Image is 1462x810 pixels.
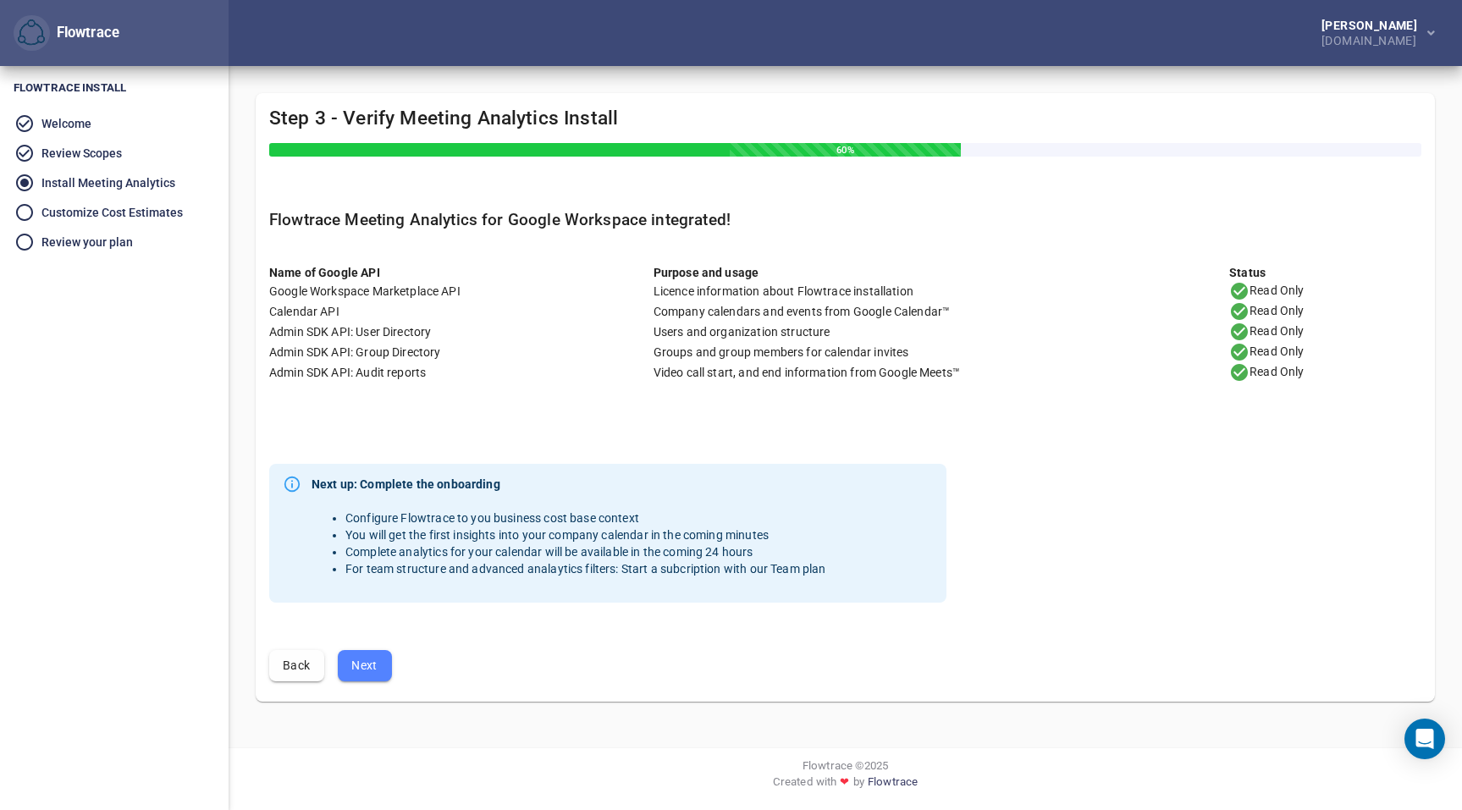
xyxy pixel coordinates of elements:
div: Company calendars and events from Google Calendar™ [654,303,1230,320]
li: You will get the first insights into your company calendar in the coming minutes [345,526,826,543]
li: Complete analytics for your calendar will be available in the coming 24 hours [345,543,826,560]
li: For team structure and advanced analaytics filters: Start a subcription with our Team plan [345,560,826,577]
button: Back [269,650,324,681]
span: Next [351,655,378,676]
button: Next [338,650,392,681]
div: Admin SDK API: User Directory [269,323,654,340]
span: Flowtrace © 2025 [803,758,888,774]
div: 60% [730,143,960,157]
div: [DOMAIN_NAME] [1321,31,1424,47]
b: Purpose and usage [654,266,759,279]
b: Status [1229,266,1266,279]
div: Flowtrace [50,23,119,43]
div: Video call start, and end information from Google Meets™ [654,364,1230,381]
div: Created with [242,774,1448,796]
div: [PERSON_NAME] [1321,19,1424,31]
div: Read Only [1229,362,1421,383]
div: Read Only [1229,342,1421,362]
div: Admin SDK API: Audit reports [269,364,654,381]
div: Licence information about Flowtrace installation [654,283,1230,300]
span: ❤ [836,774,852,790]
div: Groups and group members for calendar invites [654,344,1230,361]
div: Flowtrace [14,15,119,52]
h4: Step 3 - Verify Meeting Analytics Install [269,107,1421,157]
div: Users and organization structure [654,323,1230,340]
li: Configure Flowtrace to you business cost base context [345,510,826,526]
span: by [853,774,864,796]
a: Flowtrace [868,774,918,796]
div: Admin SDK API: Group Directory [269,344,654,361]
button: [PERSON_NAME][DOMAIN_NAME] [1294,14,1448,52]
div: Read Only [1229,322,1421,342]
strong: Next up: Complete the onboarding [312,476,826,493]
div: Google Workspace Marketplace API [269,283,654,300]
span: Back [283,655,311,676]
button: Flowtrace [14,15,50,52]
div: Read Only [1229,281,1421,301]
img: Flowtrace [18,19,45,47]
div: Read Only [1229,301,1421,322]
b: Name of Google API [269,266,380,279]
div: Calendar API [269,303,654,320]
div: Open Intercom Messenger [1404,719,1445,759]
h5: Flowtrace Meeting Analytics for Google Workspace integrated! [269,211,1421,230]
